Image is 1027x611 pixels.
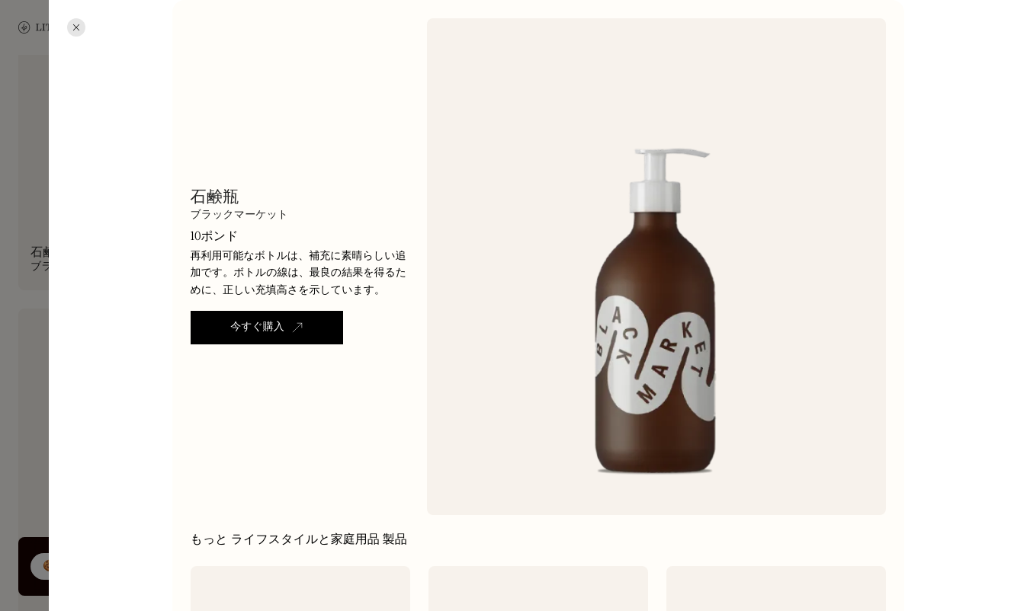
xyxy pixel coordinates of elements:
h2: もっと [191,533,228,548]
img: 新しいタブで開く [292,322,303,333]
h1: 石鹸瓶 [191,189,239,205]
div: ブラックマーケット [191,210,289,220]
a: 今すぐ購入 [191,311,343,344]
h2: 製品 [383,533,407,548]
p: 再利用可能なボトルは、補充に素晴らしい追加です。ボトルの線は、最良の結果を得るために、正しい充填高さを示しています。 [191,248,409,299]
h2: ライフスタイルと家庭用品 [231,533,380,548]
div: 10ポンド [191,231,239,243]
div: 今すぐ購入 [230,320,284,335]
